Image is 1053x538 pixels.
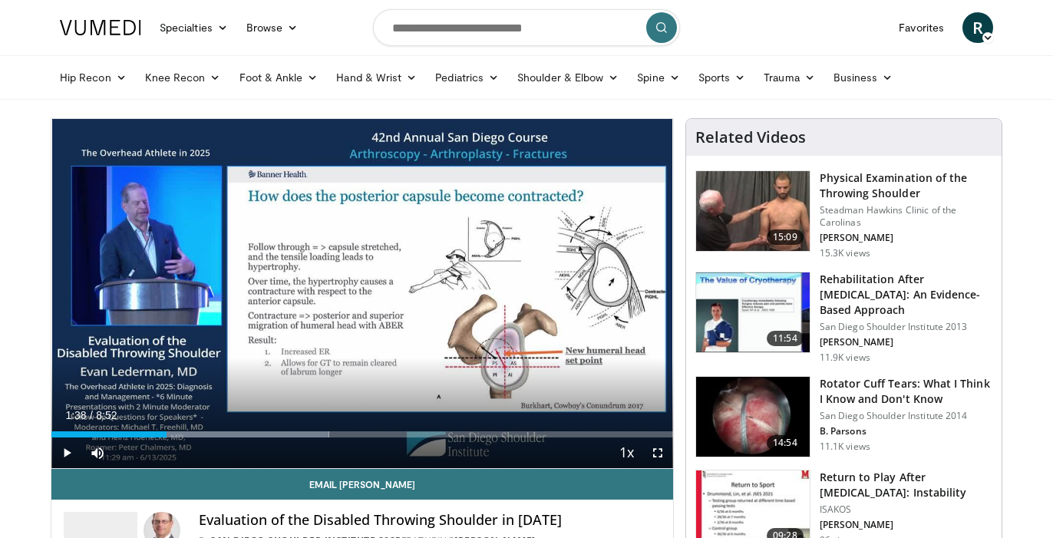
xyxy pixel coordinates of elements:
[695,128,806,147] h4: Related Videos
[820,336,992,348] p: [PERSON_NAME]
[820,352,870,364] p: 11.9K views
[820,376,992,407] h3: Rotator Cuff Tears: What I Think I Know and Don't Know
[689,62,755,93] a: Sports
[767,435,804,451] span: 14:54
[820,503,992,516] p: ISAKOS
[426,62,508,93] a: Pediatrics
[824,62,903,93] a: Business
[820,441,870,453] p: 11.1K views
[820,519,992,531] p: [PERSON_NAME]
[51,431,673,437] div: Progress Bar
[327,62,426,93] a: Hand & Wrist
[150,12,237,43] a: Specialties
[373,9,680,46] input: Search topics, interventions
[754,62,824,93] a: Trauma
[51,437,82,468] button: Play
[96,409,117,421] span: 8:52
[696,272,810,352] img: feAgcbrvkPN5ynqH4xMDoxOjA4MTsiGN.150x105_q85_crop-smart_upscale.jpg
[820,247,870,259] p: 15.3K views
[508,62,628,93] a: Shoulder & Elbow
[51,62,136,93] a: Hip Recon
[695,376,992,457] a: 14:54 Rotator Cuff Tears: What I Think I Know and Don't Know San Diego Shoulder Institute 2014 B....
[237,12,308,43] a: Browse
[820,170,992,201] h3: Physical Examination of the Throwing Shoulder
[51,469,673,500] a: Email [PERSON_NAME]
[60,20,141,35] img: VuMedi Logo
[820,321,992,333] p: San Diego Shoulder Institute 2013
[136,62,230,93] a: Knee Recon
[696,171,810,251] img: 304394_0001_1.png.150x105_q85_crop-smart_upscale.jpg
[642,437,673,468] button: Fullscreen
[820,410,992,422] p: San Diego Shoulder Institute 2014
[767,331,804,346] span: 11:54
[767,229,804,245] span: 15:09
[820,470,992,500] h3: Return to Play After [MEDICAL_DATA]: Instability
[695,272,992,364] a: 11:54 Rehabilitation After [MEDICAL_DATA]: An Evidence-Based Approach San Diego Shoulder Institut...
[820,272,992,318] h3: Rehabilitation After [MEDICAL_DATA]: An Evidence-Based Approach
[628,62,688,93] a: Spine
[82,437,113,468] button: Mute
[199,512,661,529] h4: Evaluation of the Disabled Throwing Shoulder in [DATE]
[820,425,992,437] p: B. Parsons
[612,437,642,468] button: Playback Rate
[51,119,673,469] video-js: Video Player
[696,377,810,457] img: 999c10bc-1a9b-426e-99ce-0935dabc49a0.150x105_q85_crop-smart_upscale.jpg
[962,12,993,43] a: R
[230,62,328,93] a: Foot & Ankle
[90,409,93,421] span: /
[820,232,992,244] p: [PERSON_NAME]
[65,409,86,421] span: 1:38
[820,204,992,229] p: Steadman Hawkins Clinic of the Carolinas
[695,170,992,259] a: 15:09 Physical Examination of the Throwing Shoulder Steadman Hawkins Clinic of the Carolinas [PER...
[890,12,953,43] a: Favorites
